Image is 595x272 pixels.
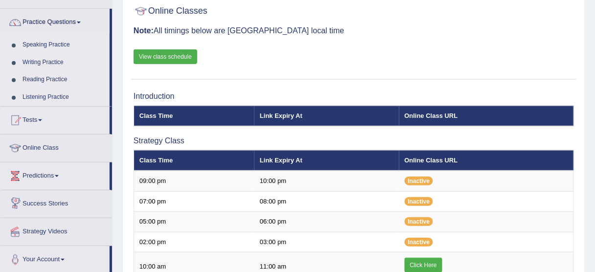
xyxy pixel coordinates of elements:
[134,92,574,101] h3: Introduction
[134,191,255,212] td: 07:00 pm
[134,4,207,19] h2: Online Classes
[18,89,110,106] a: Listening Practice
[134,26,154,35] b: Note:
[0,190,112,215] a: Success Stories
[0,218,112,243] a: Strategy Videos
[254,171,399,191] td: 10:00 pm
[254,191,399,212] td: 08:00 pm
[254,232,399,252] td: 03:00 pm
[254,150,399,171] th: Link Expiry At
[399,106,574,126] th: Online Class URL
[134,106,255,126] th: Class Time
[134,26,574,35] h3: All timings below are [GEOGRAPHIC_DATA] local time
[405,217,434,226] span: Inactive
[0,9,110,33] a: Practice Questions
[0,107,110,131] a: Tests
[18,36,110,54] a: Speaking Practice
[254,106,399,126] th: Link Expiry At
[134,212,255,232] td: 05:00 pm
[134,150,255,171] th: Class Time
[134,136,574,145] h3: Strategy Class
[405,238,434,247] span: Inactive
[0,135,112,159] a: Online Class
[405,177,434,185] span: Inactive
[18,54,110,71] a: Writing Practice
[399,150,574,171] th: Online Class URL
[134,171,255,191] td: 09:00 pm
[0,246,110,271] a: Your Account
[134,49,197,64] a: View class schedule
[134,232,255,252] td: 02:00 pm
[0,162,110,187] a: Predictions
[18,71,110,89] a: Reading Practice
[405,197,434,206] span: Inactive
[254,212,399,232] td: 06:00 pm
